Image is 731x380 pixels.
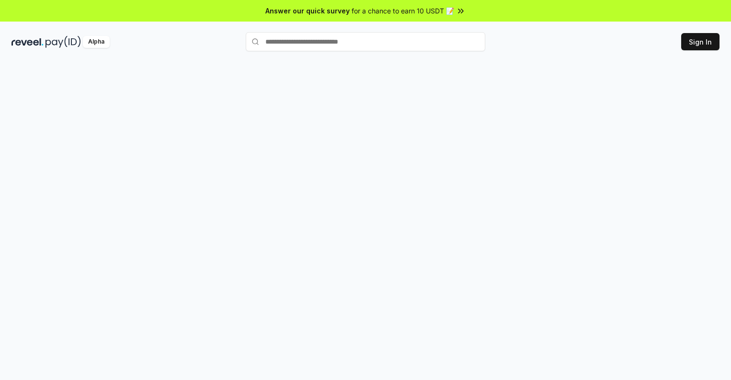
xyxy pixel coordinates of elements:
[46,36,81,48] img: pay_id
[83,36,110,48] div: Alpha
[11,36,44,48] img: reveel_dark
[681,33,720,50] button: Sign In
[352,6,454,16] span: for a chance to earn 10 USDT 📝
[265,6,350,16] span: Answer our quick survey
